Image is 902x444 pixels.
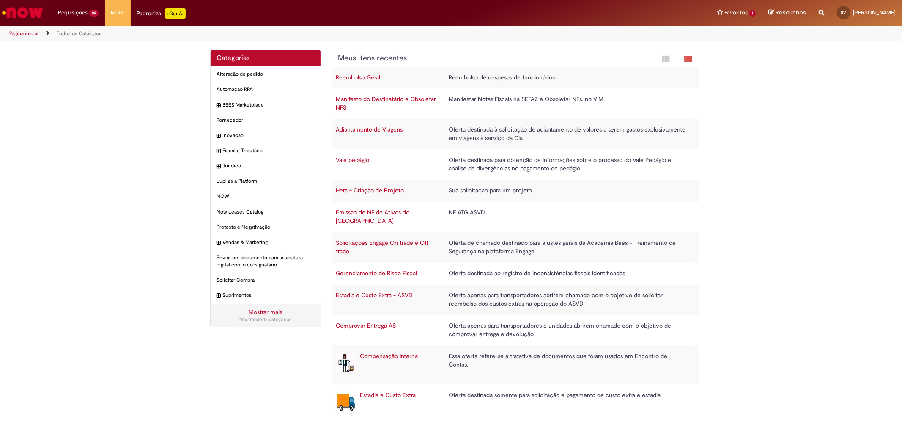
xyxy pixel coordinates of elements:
img: ServiceNow [1,4,44,21]
tr: Estadia e Custo Extra Estadia e Custo Extra Oferta destinada somente para solicitação e pagamento... [332,384,699,423]
td: Oferta destinada somente para solicitação e pagamento de custo extra e estadia [444,384,690,423]
div: Padroniza [137,8,186,19]
div: expandir categoria Suprimentos Suprimentos [211,288,321,303]
span: BEES Marketplace [223,101,315,109]
i: Exibição em cartão [663,55,670,63]
a: Manifesto do Destinatário e Obsoletar NFS [336,95,436,111]
td: Reembolso de despesas de funcionários [444,67,690,89]
span: Favoritos [724,8,748,17]
td: Oferta destinada ao registro de inconsistências fiscais identificadas [444,263,690,285]
span: Automação RPA [217,86,315,93]
span: Protesto e Negativação [217,224,315,231]
i: expandir categoria BEES Marketplace [217,101,221,110]
i: expandir categoria Suprimentos [217,292,221,300]
div: Mostrando 15 categorias [217,316,315,323]
a: Comprovar Entrega AS [336,322,396,329]
div: Now Leases Catalog [211,204,321,220]
div: Fornecedor [211,112,321,128]
span: Fiscal e Tributário [223,147,315,154]
ul: Categorias [211,66,321,303]
span: Now Leases Catalog [217,208,315,216]
a: Vale pedágio [336,156,369,164]
span: Lupi as a Platform [217,178,315,185]
a: Gerenciamento de Risco Fiscal [336,269,417,277]
div: Protesto e Negativação [211,219,321,235]
div: Alteração de pedido [211,66,321,82]
tr: Emissão de NF de Ativos do [GEOGRAPHIC_DATA] NF ATG ASVD [332,202,699,232]
h2: Categorias [217,55,315,62]
i: expandir categoria Jurídico [217,162,221,171]
div: expandir categoria Fiscal e Tributário Fiscal e Tributário [211,143,321,159]
span: Alteração de pedido [217,71,315,78]
span: [PERSON_NAME] [853,9,896,16]
span: | [677,55,678,64]
tr: Adiantamento de Viagens Oferta destinada à solicitação de adiantamento de valores a serem gastos ... [332,119,699,149]
i: expandir categoria Vendas & Marketing [217,239,221,247]
h1: {"description":"","title":"Meus itens recentes"} Categoria [338,54,600,63]
tr: Compensação Interna Compensação Interna Essa oferta refere-se a tratativa de documentos que foram... [332,345,699,384]
img: Compensação Interna [336,352,356,373]
div: Enviar um documento para assinatura digital com o co-signatário [211,250,321,273]
a: Reembolso Geral [336,74,380,81]
tr: Vale pedágio Oferta destinada para obtenção de informações sobre o processo do Vale Pedágio e aná... [332,149,699,180]
tr: Estadia e Custo Extra - ASVD Oferta apenas para transportadores abrirem chamado com o objetivo de... [332,285,699,315]
a: Emissão de NF de Ativos do [GEOGRAPHIC_DATA] [336,208,409,225]
a: Estadia e Custo Extra - ASVD [336,291,413,299]
td: Essa oferta refere-se a tratativa de documentos que foram usados em Encontro de Contas. [444,345,690,384]
div: Automação RPA [211,82,321,97]
tr: Manifesto do Destinatário e Obsoletar NFS Manifestar Notas Fiscais na SEFAZ e Obsoletar NFs. no VIM [332,88,699,119]
a: Mostrar mais [249,308,282,316]
div: expandir categoria BEES Marketplace BEES Marketplace [211,97,321,113]
tr: Reembolso Geral Reembolso de despesas de funcionários [332,67,699,89]
a: Todos os Catálogos [57,30,101,37]
span: Fornecedor [217,117,315,124]
td: Oferta de chamado destinado para ajustes gerais da Academia Bees + Treinamento de Segurança na pl... [444,232,690,263]
a: Rascunhos [768,9,806,17]
span: Requisições [58,8,88,17]
span: Suprimentos [223,292,315,299]
span: Vendas & Marketing [223,239,315,246]
i: expandir categoria Fiscal e Tributário [217,147,221,156]
div: expandir categoria Inovação Inovação [211,128,321,143]
span: More [111,8,124,17]
tr: Solicitações Engage On trade e Off trade Oferta de chamado destinado para ajustes gerais da Acade... [332,232,699,263]
td: Sua solicitação para um projeto [444,180,690,202]
span: 1 [749,10,756,17]
tr: Comprovar Entrega AS Oferta apenas para transportadores e unidades abrirem chamado com o objetivo... [332,315,699,345]
a: Compensação Interna [360,352,418,360]
div: Lupi as a Platform [211,173,321,189]
span: Jurídico [223,162,315,170]
a: Página inicial [9,30,38,37]
span: Inovação [223,132,315,139]
i: Exibição de grade [685,55,692,63]
span: Rascunhos [776,8,806,16]
img: Estadia e Custo Extra [336,391,356,412]
span: Solicitar Compra [217,277,315,284]
div: expandir categoria Vendas & Marketing Vendas & Marketing [211,235,321,250]
span: 99 [89,10,99,17]
td: Manifestar Notas Fiscais na SEFAZ e Obsoletar NFs. no VIM [444,88,690,119]
ul: Trilhas de página [6,26,595,41]
div: NOW [211,189,321,204]
tr: Hera - Criação de Projeto Sua solicitação para um projeto [332,180,699,202]
div: Solicitar Compra [211,272,321,288]
i: expandir categoria Inovação [217,132,221,140]
td: Oferta destinada para obtenção de informações sobre o processo do Vale Pedágio e análise de diver... [444,149,690,180]
td: Oferta apenas para transportadores e unidades abrirem chamado com o objetivo de comprovar entrega... [444,315,690,345]
span: SV [841,10,847,15]
td: Oferta apenas para transportadores abrirem chamado com o objetivo de solicitar reembolso dos cust... [444,285,690,315]
p: +GenAi [165,8,186,19]
tr: Gerenciamento de Risco Fiscal Oferta destinada ao registro de inconsistências fiscais identificadas [332,263,699,285]
a: Solicitações Engage On trade e Off trade [336,239,428,255]
a: Estadia e Custo Extra [360,391,416,399]
td: Oferta destinada à solicitação de adiantamento de valores a serem gastos exclusivamente em viagen... [444,119,690,149]
span: Enviar um documento para assinatura digital com o co-signatário [217,254,315,269]
span: NOW [217,193,315,200]
td: NF ATG ASVD [444,202,690,232]
a: Adiantamento de Viagens [336,126,403,133]
div: expandir categoria Jurídico Jurídico [211,158,321,174]
a: Hera - Criação de Projeto [336,186,404,194]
